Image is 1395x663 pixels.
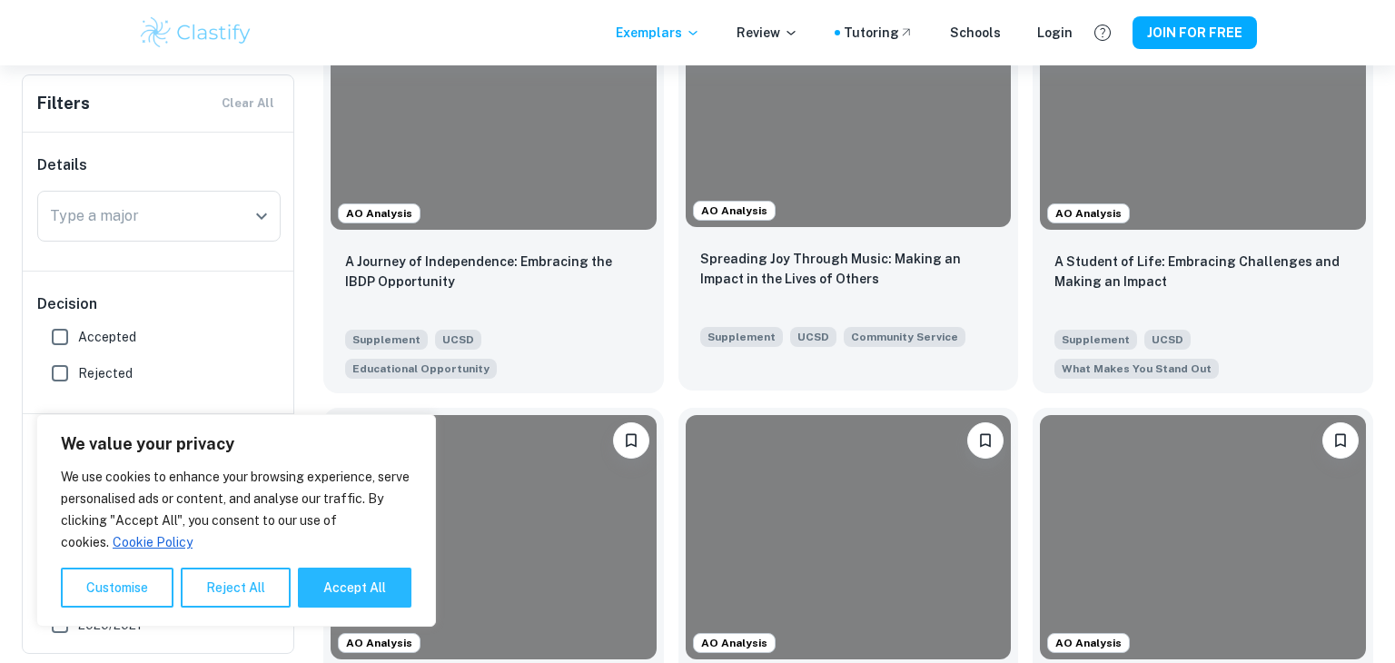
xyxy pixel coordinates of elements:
[37,293,281,315] h6: Decision
[1054,330,1137,350] span: Supplement
[1048,205,1129,222] span: AO Analysis
[339,635,420,651] span: AO Analysis
[61,568,173,608] button: Customise
[339,205,420,222] span: AO Analysis
[112,534,193,550] a: Cookie Policy
[249,203,274,229] button: Open
[138,15,253,51] img: Clastify logo
[36,414,436,627] div: We value your privacy
[1037,23,1073,43] a: Login
[78,327,136,347] span: Accepted
[967,422,1004,459] button: Please log in to bookmark exemplars
[700,327,783,347] span: Supplement
[616,23,700,43] p: Exemplars
[694,635,775,651] span: AO Analysis
[1144,330,1191,350] span: UCSD
[1054,252,1351,292] p: A Student of Life: Embracing Challenges and Making an Impact
[737,23,798,43] p: Review
[1133,16,1257,49] button: JOIN FOR FREE
[851,329,958,345] span: Community Service
[694,203,775,219] span: AO Analysis
[1054,357,1219,379] span: Beyond what has already been shared in your application, what do you believe makes you a strong c...
[700,249,997,289] p: Spreading Joy Through Music: Making an Impact in the Lives of Others
[844,325,965,347] span: What have you done to make your school or your community a better place?
[37,91,90,116] h6: Filters
[613,422,649,459] button: Please log in to bookmark exemplars
[37,154,281,176] h6: Details
[352,361,490,377] span: Educational Opportunity
[1048,635,1129,651] span: AO Analysis
[181,568,291,608] button: Reject All
[345,357,497,379] span: Describe how you have taken advantage of a significant educational opportunity or worked to overc...
[435,330,481,350] span: UCSD
[345,252,642,292] p: A Journey of Independence: Embracing the IBDP Opportunity
[1087,17,1118,48] button: Help and Feedback
[1062,361,1212,377] span: What Makes You Stand Out
[844,23,914,43] a: Tutoring
[345,330,428,350] span: Supplement
[1322,422,1359,459] button: Please log in to bookmark exemplars
[790,327,836,347] span: UCSD
[950,23,1001,43] a: Schools
[298,568,411,608] button: Accept All
[78,363,133,383] span: Rejected
[61,433,411,455] p: We value your privacy
[61,466,411,553] p: We use cookies to enhance your browsing experience, serve personalised ads or content, and analys...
